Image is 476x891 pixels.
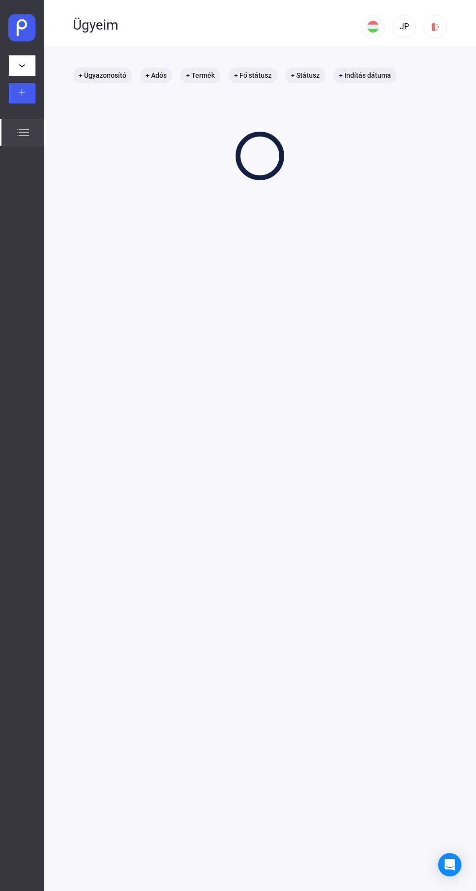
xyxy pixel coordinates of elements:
mat-chip: + Indítás dátuma [333,68,397,83]
img: list.svg [17,127,29,138]
mat-chip: + Adós [140,68,172,83]
div: JP [396,21,412,33]
img: HU [367,21,379,33]
img: logout-red [430,22,441,32]
div: Open Intercom Messenger [438,853,461,876]
button: JP [392,15,416,38]
mat-chip: + Ügyazonosító [73,68,132,83]
div: Ügyeim [73,17,361,34]
mat-chip: + Fő státusz [228,68,277,83]
mat-chip: + Státusz [285,68,325,83]
img: plus-white.svg [18,89,25,96]
img: payee-webclip.svg [8,14,36,42]
button: logout-red [424,15,447,38]
button: HU [361,15,385,38]
mat-chip: + Termék [180,68,221,83]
